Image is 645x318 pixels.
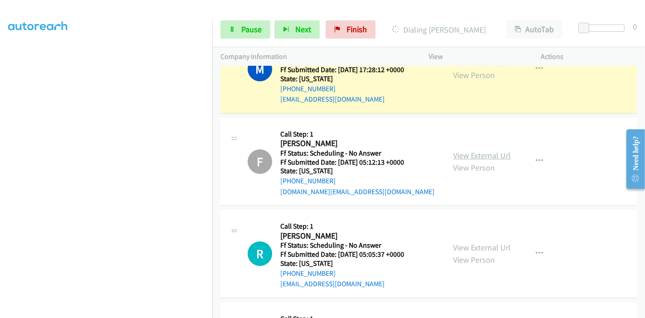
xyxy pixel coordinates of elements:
[280,259,404,268] h5: State: [US_STATE]
[248,149,272,174] h1: F
[295,24,311,34] span: Next
[248,241,272,266] div: The call is yet to be attempted
[280,176,336,185] a: [PHONE_NUMBER]
[453,70,495,80] a: View Person
[280,269,336,278] a: [PHONE_NUMBER]
[619,123,645,195] iframe: Resource Center
[429,51,525,62] p: View
[280,241,404,250] h5: Ff Status: Scheduling - No Answer
[248,57,272,81] h1: M
[280,84,336,93] a: [PHONE_NUMBER]
[280,149,435,158] h5: Ff Status: Scheduling - No Answer
[220,51,412,62] p: Company Information
[280,231,404,241] h2: [PERSON_NAME]
[280,222,404,231] h5: Call Step: 1
[280,130,435,139] h5: Call Step: 1
[453,254,495,265] a: View Person
[388,24,490,36] p: Dialing [PERSON_NAME]
[280,250,404,259] h5: Ff Submitted Date: [DATE] 05:05:37 +0000
[280,95,385,103] a: [EMAIL_ADDRESS][DOMAIN_NAME]
[220,20,270,39] a: Pause
[280,187,435,196] a: [DOMAIN_NAME][EMAIL_ADDRESS][DOMAIN_NAME]
[326,20,376,39] a: Finish
[248,241,272,266] h1: R
[241,24,262,34] span: Pause
[280,65,404,74] h5: Ff Submitted Date: [DATE] 17:28:12 +0000
[280,279,385,288] a: [EMAIL_ADDRESS][DOMAIN_NAME]
[453,162,495,173] a: View Person
[633,20,637,33] div: 0
[280,158,435,167] h5: Ff Submitted Date: [DATE] 05:12:13 +0000
[453,242,511,253] a: View External Url
[274,20,320,39] button: Next
[280,74,404,83] h5: State: [US_STATE]
[541,51,637,62] p: Actions
[506,20,562,39] button: AutoTab
[347,24,367,34] span: Finish
[280,166,435,176] h5: State: [US_STATE]
[280,138,435,149] h2: [PERSON_NAME]
[453,150,511,161] a: View External Url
